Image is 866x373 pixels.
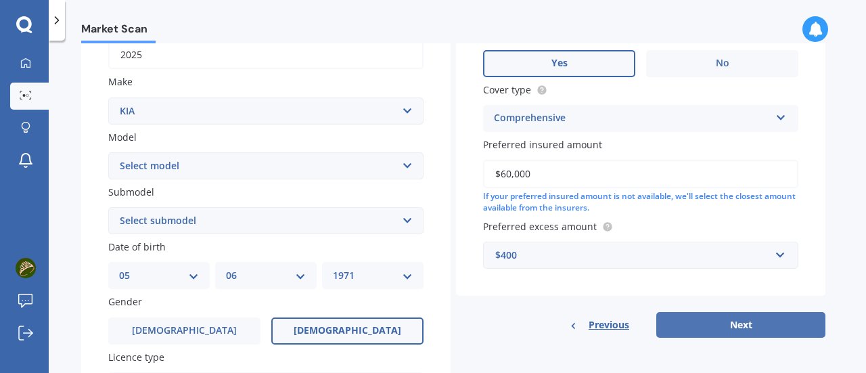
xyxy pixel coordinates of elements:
span: Preferred excess amount [483,220,597,233]
span: [DEMOGRAPHIC_DATA] [294,325,401,336]
input: YYYY [108,41,424,69]
img: AOh14Ghx_sLDhiFdoenvuSdFGhwN2arshxgxR1XY3F2Bmg=s96-c [16,258,36,278]
div: If your preferred insured amount is not available, we'll select the closest amount available from... [483,191,798,214]
button: Next [656,312,825,338]
span: Preferred insured amount [483,138,602,151]
span: Model [108,131,137,144]
span: No [716,58,729,69]
span: Date of birth [108,240,166,253]
span: Market Scan [81,22,156,41]
div: $400 [495,248,770,263]
span: Yes [551,58,568,69]
span: Gender [108,296,142,309]
span: Make [108,76,133,89]
span: Cover type [483,83,531,96]
span: [DEMOGRAPHIC_DATA] [132,325,237,336]
span: Previous [589,315,629,335]
span: Submodel [108,185,154,198]
span: Licence type [108,351,164,364]
input: Enter amount [483,160,798,188]
div: Comprehensive [494,110,770,127]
